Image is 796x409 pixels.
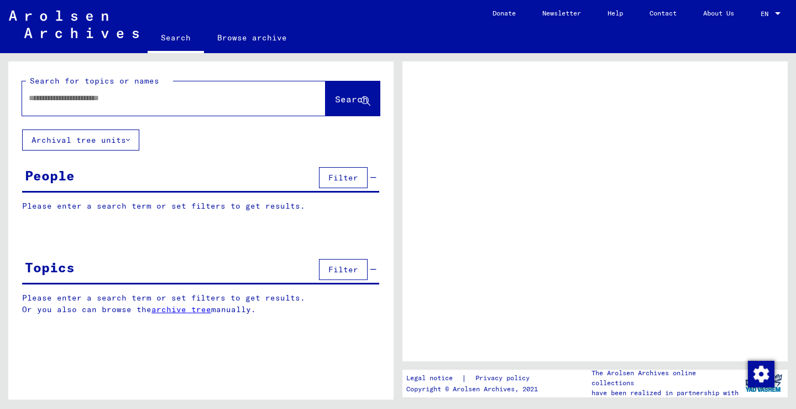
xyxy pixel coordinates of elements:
div: Topics [25,257,75,277]
p: Please enter a search term or set filters to get results. [22,200,379,212]
a: Search [148,24,204,53]
a: Browse archive [204,24,300,51]
p: The Arolsen Archives online collections [591,368,740,388]
p: Copyright © Arolsen Archives, 2021 [406,384,543,394]
button: Search [326,81,380,116]
div: Change consent [747,360,774,387]
div: People [25,165,75,185]
span: Filter [328,173,358,183]
mat-label: Search for topics or names [30,76,159,86]
button: Archival tree units [22,130,139,151]
a: Privacy policy [467,372,543,384]
span: EN [761,10,773,18]
span: Search [335,94,368,105]
div: | [406,372,543,384]
img: yv_logo.png [743,369,784,397]
img: Arolsen_neg.svg [9,11,139,38]
button: Filter [319,259,368,280]
p: Please enter a search term or set filters to get results. Or you also can browse the manually. [22,292,380,315]
p: have been realized in partnership with [591,388,740,398]
span: Filter [328,265,358,275]
button: Filter [319,167,368,188]
a: Legal notice [406,372,462,384]
img: Change consent [748,361,774,387]
a: archive tree [151,304,211,314]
